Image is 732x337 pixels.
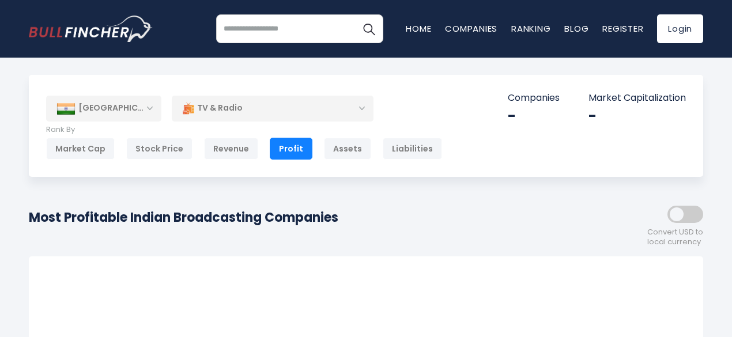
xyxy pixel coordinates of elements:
[588,107,686,125] div: -
[46,96,161,121] div: [GEOGRAPHIC_DATA]
[29,16,153,42] a: Go to homepage
[29,16,153,42] img: bullfincher logo
[511,22,550,35] a: Ranking
[588,92,686,104] p: Market Capitalization
[46,125,442,135] p: Rank By
[29,208,338,227] h1: Most Profitable Indian Broadcasting Companies
[324,138,371,160] div: Assets
[445,22,497,35] a: Companies
[354,14,383,43] button: Search
[508,92,560,104] p: Companies
[172,95,373,122] div: TV & Radio
[657,14,703,43] a: Login
[602,22,643,35] a: Register
[46,138,115,160] div: Market Cap
[564,22,588,35] a: Blog
[647,228,703,247] span: Convert USD to local currency
[270,138,312,160] div: Profit
[126,138,193,160] div: Stock Price
[204,138,258,160] div: Revenue
[508,107,560,125] div: -
[406,22,431,35] a: Home
[383,138,442,160] div: Liabilities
